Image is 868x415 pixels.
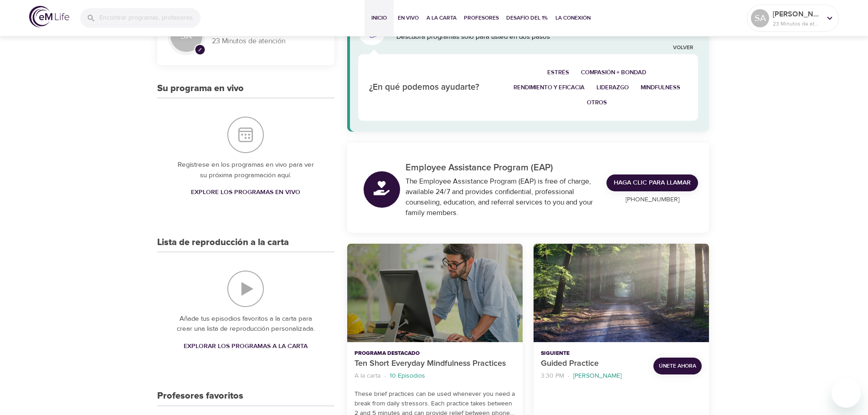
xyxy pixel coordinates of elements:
[614,177,691,189] span: Haga clic para llamar
[99,8,200,28] input: Encontrar programas, profesores, etc...
[641,82,680,93] span: Mindfulness
[184,341,308,352] span: Explorar los programas a la carta
[406,161,596,174] p: Employee Assistance Program (EAP)
[180,338,311,355] a: Explorar los programas a la carta
[773,20,821,28] p: 23 Minutos de atención
[587,97,607,108] span: Otros
[227,271,264,307] img: Lista de reproducción a la carta
[581,95,613,110] button: Otros
[573,371,621,381] p: [PERSON_NAME]
[751,9,769,27] div: SA
[673,44,693,52] a: Volver
[369,81,495,94] p: ¿En qué podemos ayudarte?
[541,358,646,370] p: Guided Practice
[212,36,324,46] p: 23 Minutos de atención
[547,67,569,78] span: Estrés
[575,65,652,80] button: Compasión + Bondad
[541,349,646,358] p: Siguiente
[354,349,515,358] p: Programa destacado
[606,174,698,191] a: Haga clic para llamar
[568,370,570,382] li: ·
[406,176,596,218] div: The Employee Assistance Program (EAP) is free of charge, available 24/7 and provides confidential...
[157,391,243,401] h3: Profesores favoritos
[581,67,646,78] span: Compasión + Bondad
[187,184,304,201] a: Explore los programas en vivo
[506,13,548,23] span: Desafío del 1%
[390,371,425,381] p: 10 Episodios
[354,358,515,370] p: Ten Short Everyday Mindfulness Practices
[29,6,69,27] img: logo
[591,80,635,95] button: Liderazgo
[541,65,575,80] button: Estrés
[384,370,386,382] li: ·
[596,82,629,93] span: Liderazgo
[354,370,515,382] nav: breadcrumb
[635,80,686,95] button: Mindfulness
[464,13,499,23] span: Profesores
[534,244,709,343] button: Guided Practice
[227,117,264,153] img: Su programa en vivo
[347,244,523,343] button: Ten Short Everyday Mindfulness Practices
[653,358,702,374] button: Únete ahora
[426,13,457,23] span: A la carta
[555,13,591,23] span: La Conexión
[606,195,698,205] p: [PHONE_NUMBER]
[175,160,316,180] p: Regístrese en los programas en vivo para ver su próxima programación aquí.
[368,13,390,23] span: Inicio
[508,80,591,95] button: Rendimiento y eficacia
[354,371,380,381] p: A la carta
[397,13,419,23] span: En vivo
[175,314,316,334] p: Añade tus episodios favoritos a la carta para crear una lista de reproducción personalizada.
[832,379,861,408] iframe: Botón para iniciar la ventana de mensajería
[157,83,244,94] h3: Su programa en vivo
[191,187,300,198] span: Explore los programas en vivo
[541,371,564,381] p: 3:30 PM
[157,237,289,248] h3: Lista de reproducción a la carta
[514,82,585,93] span: Rendimiento y eficacia
[541,370,646,382] nav: breadcrumb
[396,32,699,42] p: Descubra programas sólo para usted en dos pasos
[659,361,696,371] span: Únete ahora
[773,9,821,20] p: [PERSON_NAME]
